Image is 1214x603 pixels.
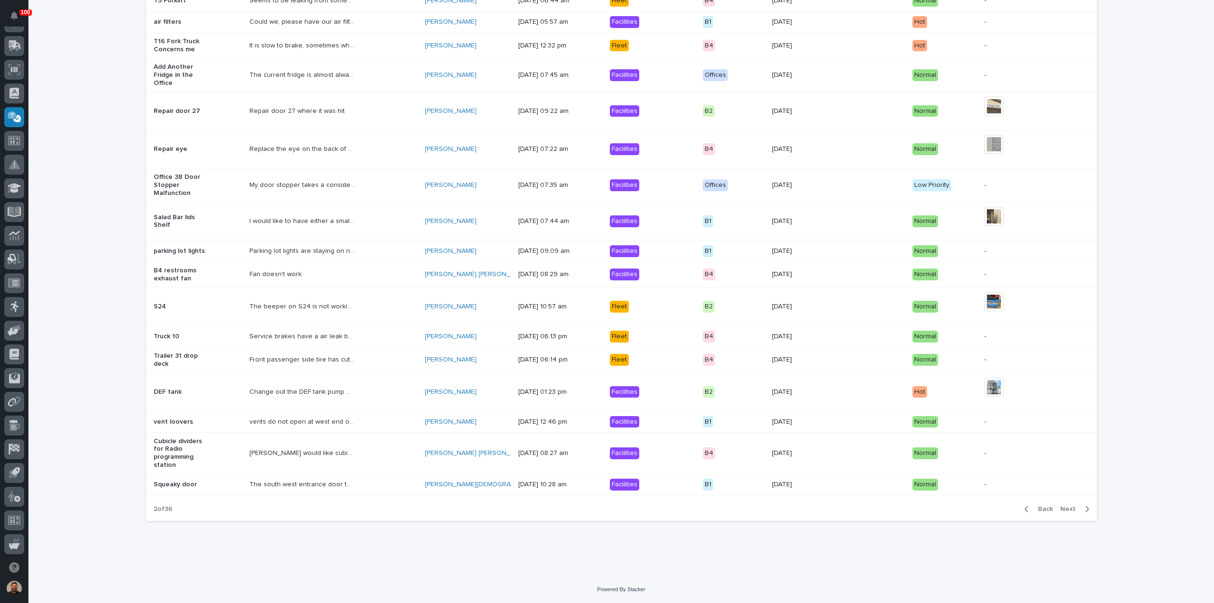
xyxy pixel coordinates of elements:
[146,33,1097,58] tr: T16 Fork Truck Concerns meIt is slow to brake, sometimes when you put it in forward or reverse it...
[610,447,639,459] div: Facilities
[425,247,477,255] a: [PERSON_NAME]
[249,40,357,50] p: It is slow to brake, sometimes when you put it in forward or reverse it doesn't respond right awa...
[425,418,477,426] a: [PERSON_NAME]
[1057,505,1097,513] button: Next
[146,474,1097,495] tr: Squeaky doorThe south west entrance door to the main offices has a screech to itThe south west en...
[55,148,125,166] a: 🔗Onboarding Call
[249,386,357,396] p: Change out the DEF tank pump with new
[425,18,477,26] a: [PERSON_NAME]
[703,143,715,155] div: B4
[703,479,713,491] div: B1
[154,18,206,26] p: air filters
[518,481,571,489] p: [DATE] 10:28 am
[9,9,28,28] img: Stacker
[425,481,547,489] a: [PERSON_NAME][DEMOGRAPHIC_DATA]
[154,247,206,255] p: parking lot lights
[425,42,477,50] a: [PERSON_NAME]
[984,247,1037,255] p: -
[67,175,115,183] a: Powered byPylon
[146,58,1097,92] tr: Add Another Fridge in the OfficeThe current fridge is almost always at capacity with everyone's l...
[772,418,825,426] p: [DATE]
[154,352,206,368] p: Trailer 31 drop deck
[249,269,305,278] p: Fan doesn't work.
[984,333,1037,341] p: -
[154,418,206,426] p: vent loovers
[425,181,477,189] a: [PERSON_NAME]
[59,153,67,161] div: 🔗
[249,105,347,115] p: Repair door 27 where it was hit
[518,418,571,426] p: [DATE] 12:46 pm
[518,217,571,225] p: [DATE] 07:44 am
[146,262,1097,288] tr: B4 restrooms exhaust fanFan doesn't work.Fan doesn't work. [PERSON_NAME] [PERSON_NAME] [DATE] 08:...
[703,105,715,117] div: B2
[610,331,629,343] div: Fleet
[703,416,713,428] div: B1
[610,16,639,28] div: Facilities
[19,152,52,162] span: Help Docs
[154,437,206,469] p: Cubicle dividers for Radio programming station
[146,202,1097,241] tr: Salad Bar lids ShelfI would like to have either a small stand/shelf/bars connected to table built...
[912,301,938,313] div: Normal
[703,69,728,81] div: Offices
[772,247,825,255] p: [DATE]
[703,40,715,52] div: B4
[703,447,715,459] div: B4
[154,145,206,153] p: Repair eye
[703,215,713,227] div: B1
[984,71,1037,79] p: -
[912,105,938,117] div: Normal
[772,388,825,396] p: [DATE]
[772,449,825,457] p: [DATE]
[912,386,927,398] div: Hot
[425,333,477,341] a: [PERSON_NAME]
[703,16,713,28] div: B1
[610,245,639,257] div: Facilities
[9,53,173,68] p: How can we help?
[249,416,357,426] p: vents do not open at west end of shop
[146,288,1097,326] tr: S24The beeper on S24 is not working properlyThe beeper on S24 is not working properly [PERSON_NAM...
[912,354,938,366] div: Normal
[912,179,951,191] div: Low Priority
[518,449,571,457] p: [DATE] 08:27 am
[425,270,530,278] a: [PERSON_NAME] [PERSON_NAME]
[9,105,27,122] img: 1736555164131-43832dd5-751b-4058-ba23-39d91318e5a0
[1032,505,1053,513] span: Back
[772,333,825,341] p: [DATE]
[518,107,571,115] p: [DATE] 09:22 am
[518,333,571,341] p: [DATE] 06:13 pm
[610,301,629,313] div: Fleet
[425,145,477,153] a: [PERSON_NAME]
[518,18,571,26] p: [DATE] 05:57 am
[154,107,206,115] p: Repair door 27
[610,105,639,117] div: Facilities
[425,356,477,364] a: [PERSON_NAME]
[146,168,1097,202] tr: Office 38 Door Stopper MalfunctionMy door stopper takes a considerable amount of fiddling to keep...
[912,416,938,428] div: Normal
[912,40,927,52] div: Hot
[984,481,1037,489] p: -
[154,333,206,341] p: Truck 10
[425,449,530,457] a: [PERSON_NAME] [PERSON_NAME]
[154,303,206,311] p: S24
[146,11,1097,33] tr: air filtersCould we, please have our air filters changed in B-1Could we, please have our air filt...
[912,331,938,343] div: Normal
[610,479,639,491] div: Facilities
[146,372,1097,411] tr: DEF tankChange out the DEF tank pump with newChange out the DEF tank pump with new [PERSON_NAME] ...
[161,108,173,120] button: Start new chat
[94,176,115,183] span: Pylon
[518,388,571,396] p: [DATE] 01:23 pm
[9,153,17,161] div: 📖
[425,71,477,79] a: [PERSON_NAME]
[772,107,825,115] p: [DATE]
[772,71,825,79] p: [DATE]
[21,9,30,16] p: 100
[154,37,206,54] p: T16 Fork Truck Concerns me
[772,217,825,225] p: [DATE]
[912,245,938,257] div: Normal
[772,145,825,153] p: [DATE]
[249,479,357,489] p: The south west entrance door to the main offices has a screech to it
[610,354,629,366] div: Fleet
[4,6,24,26] button: Notifications
[984,449,1037,457] p: -
[984,42,1037,50] p: -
